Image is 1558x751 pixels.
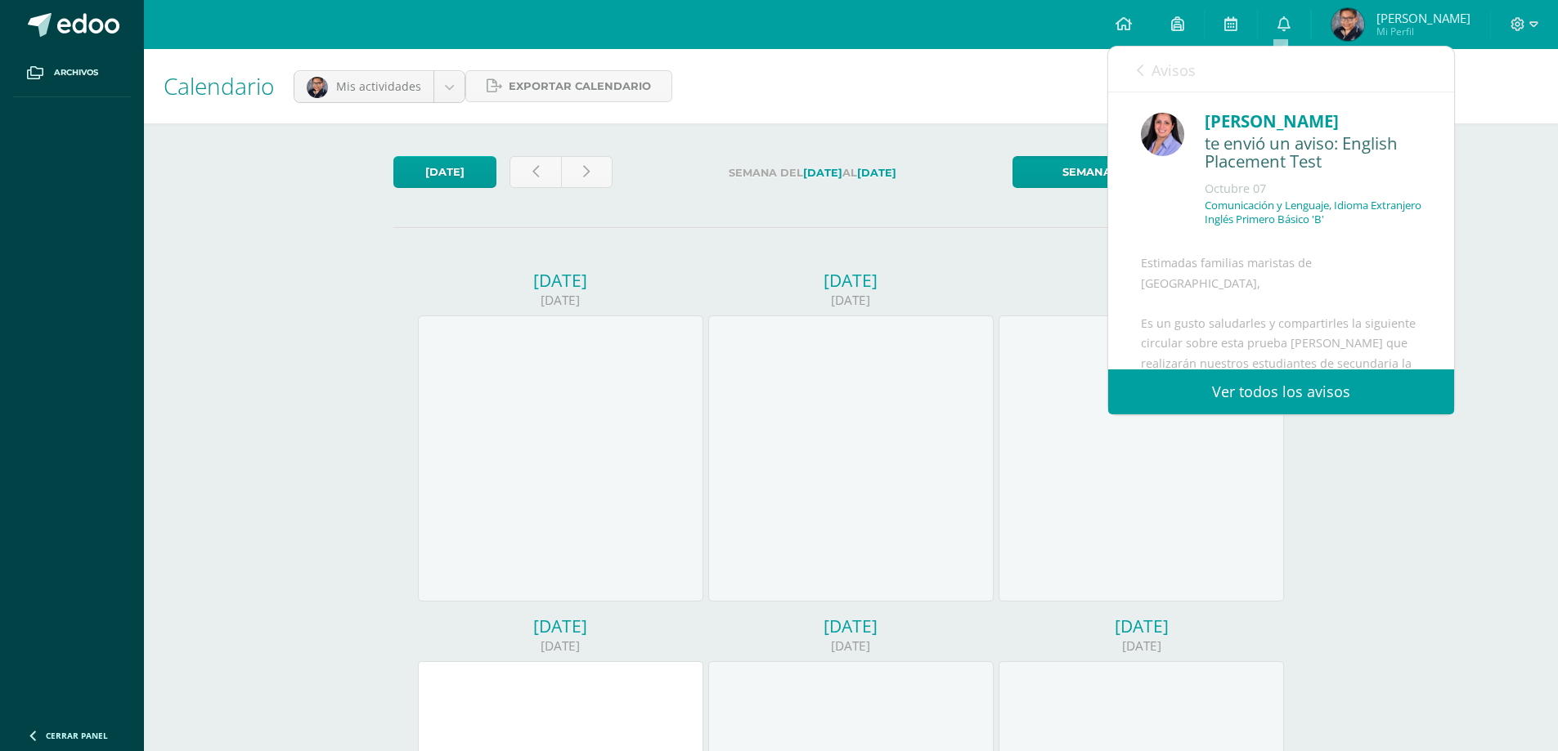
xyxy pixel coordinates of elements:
div: [DATE] [708,292,994,309]
p: Comunicación y Lenguaje, Idioma Extranjero Inglés Primero Básico 'B' [1205,199,1421,226]
span: Avisos [1152,60,1196,80]
div: [DATE] [708,615,994,637]
span: Archivos [54,66,98,79]
a: Exportar calendario [465,70,672,102]
span: Cerrar panel [46,730,108,741]
div: [DATE] [999,615,1284,637]
div: [DATE] [708,269,994,292]
img: a46d3b59a38c3864d2b3742c4bbcd643.png [1331,8,1364,41]
a: Semana [1012,156,1161,188]
div: [DATE] [999,292,1284,309]
strong: [DATE] [857,167,896,179]
img: fcfe301c019a4ea5441e6928b14c91ea.png [1141,113,1184,156]
div: [DATE] [418,292,703,309]
img: 947bdcfbe64007d843a9ea50d6ef21ab.png [307,77,328,98]
div: Estimadas familias maristas de [GEOGRAPHIC_DATA], Es un gusto saludarles y compartirles la siguie... [1141,253,1421,646]
div: te envió un aviso: English Placement Test [1205,134,1421,172]
span: Exportar calendario [509,71,651,101]
label: Semana del al [626,156,999,190]
div: Octubre 07 [1205,181,1421,197]
a: [DATE] [393,156,496,188]
span: Mi Perfil [1376,25,1470,38]
div: [DATE] [999,269,1284,292]
a: Ver todos los avisos [1108,369,1454,414]
div: [DATE] [418,615,703,637]
div: [DATE] [708,637,994,655]
div: [DATE] [418,637,703,655]
span: Mis actividades [336,78,421,94]
span: Calendario [164,70,274,101]
span: [PERSON_NAME] [1376,10,1470,26]
strong: [DATE] [803,167,842,179]
a: Archivos [13,49,131,97]
div: [PERSON_NAME] [1205,109,1421,134]
div: [DATE] [999,637,1284,655]
div: [DATE] [418,269,703,292]
a: Mis actividades [294,71,465,102]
